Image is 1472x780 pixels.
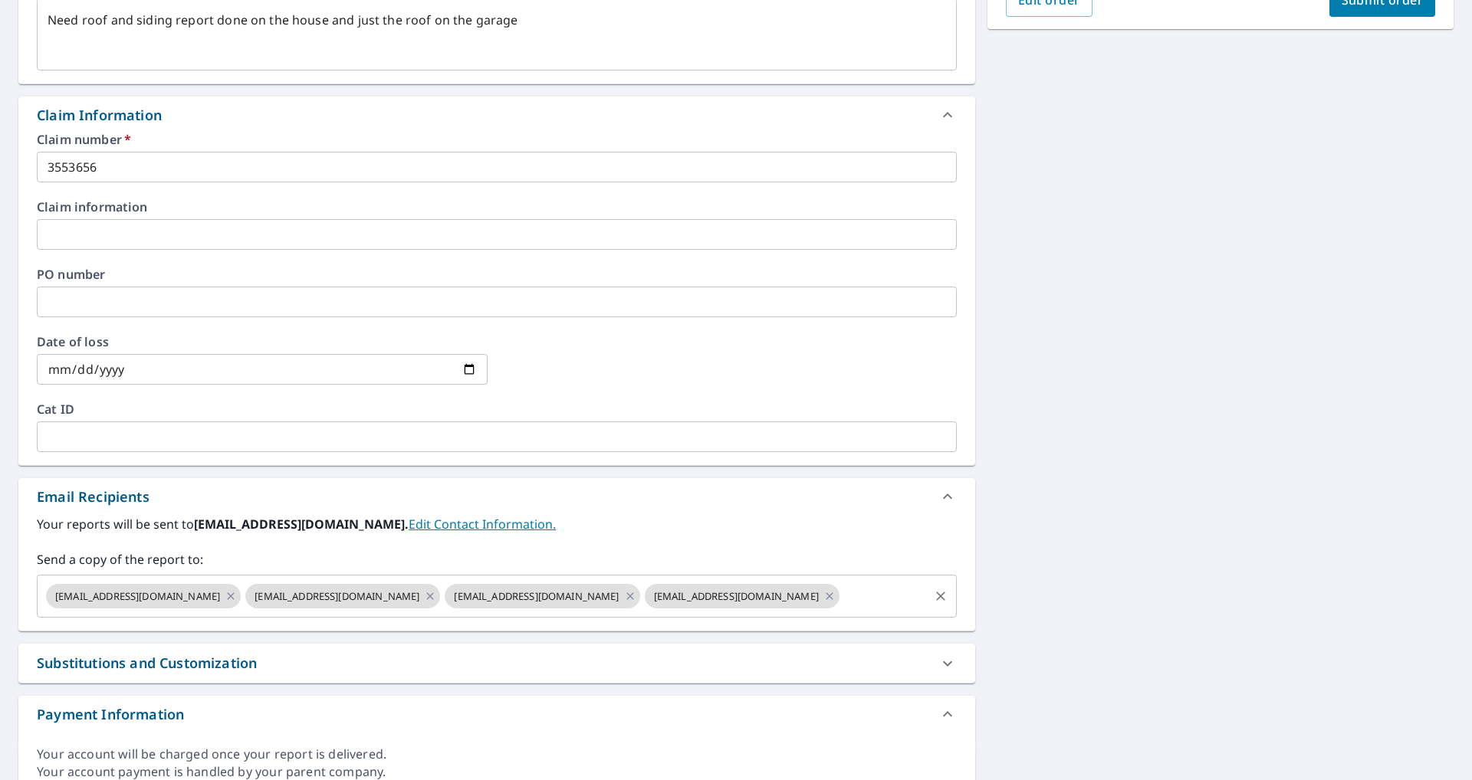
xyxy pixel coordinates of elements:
div: Payment Information [18,696,975,732]
span: [EMAIL_ADDRESS][DOMAIN_NAME] [245,589,429,604]
span: [EMAIL_ADDRESS][DOMAIN_NAME] [645,589,828,604]
label: Claim information [37,201,957,213]
label: Date of loss [37,336,488,348]
div: Your account will be charged once your report is delivered. [37,746,957,763]
div: [EMAIL_ADDRESS][DOMAIN_NAME] [445,584,639,608]
b: [EMAIL_ADDRESS][DOMAIN_NAME]. [194,516,409,533]
div: Payment Information [37,704,184,725]
span: [EMAIL_ADDRESS][DOMAIN_NAME] [46,589,229,604]
div: Email Recipients [37,487,149,507]
div: [EMAIL_ADDRESS][DOMAIN_NAME] [645,584,839,608]
div: Substitutions and Customization [18,644,975,683]
div: Email Recipients [18,478,975,515]
label: Claim number [37,133,957,146]
label: PO number [37,268,957,280]
div: [EMAIL_ADDRESS][DOMAIN_NAME] [46,584,241,608]
label: Your reports will be sent to [37,515,957,533]
textarea: Need roof and siding report done on the house and just the roof on the garage [48,13,946,57]
label: Send a copy of the report to: [37,550,957,569]
span: [EMAIL_ADDRESS][DOMAIN_NAME] [445,589,628,604]
a: EditContactInfo [409,516,556,533]
div: [EMAIL_ADDRESS][DOMAIN_NAME] [245,584,440,608]
label: Cat ID [37,403,957,415]
div: Substitutions and Customization [37,653,257,673]
div: Claim Information [37,105,162,126]
div: Claim Information [18,97,975,133]
button: Clear [930,585,951,607]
